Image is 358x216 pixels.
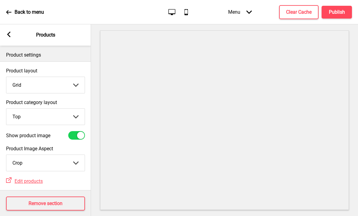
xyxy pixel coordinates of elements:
label: Show product image [6,133,50,138]
h4: Publish [329,9,345,16]
label: Product category layout [6,99,85,105]
h4: Clear Cache [286,9,312,16]
button: Publish [322,6,352,19]
p: Products [36,32,55,38]
a: Edit products [12,178,43,184]
label: Product Image Aspect [6,146,85,152]
label: Product layout [6,68,85,74]
div: Menu [222,3,258,21]
h4: Remove section [29,200,62,207]
p: Product settings [6,52,85,58]
a: Back to menu [6,4,44,20]
button: Clear Cache [279,5,319,19]
span: Edit products [15,178,43,184]
p: Back to menu [15,9,44,16]
button: Remove section [6,197,85,211]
